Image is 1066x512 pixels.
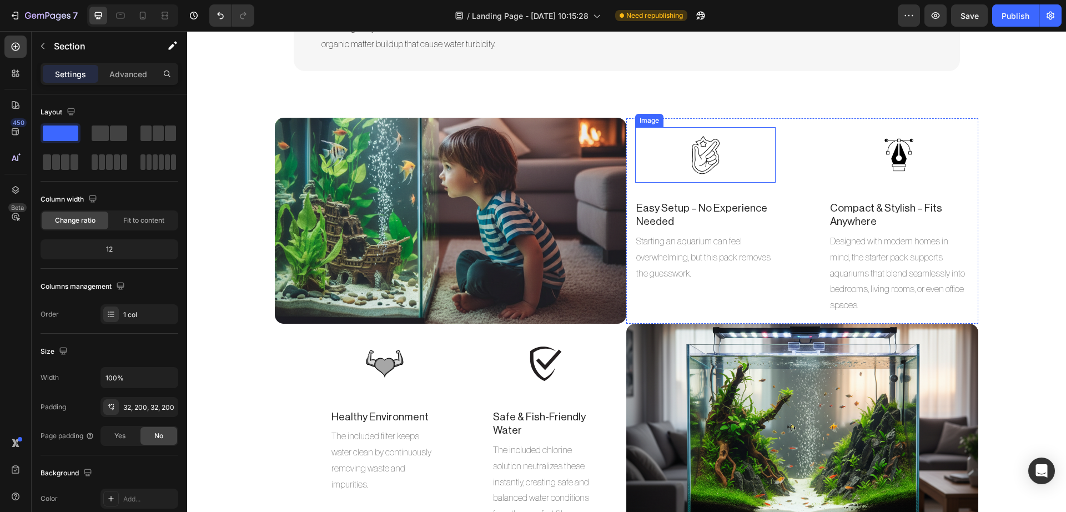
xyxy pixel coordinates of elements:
[209,4,254,27] div: Undo/Redo
[41,192,99,207] div: Column width
[643,170,781,198] p: Compact & Stylish – Fits Anywhere
[331,305,386,360] img: gempages_584121305515688536-7269ebf9-91d0-431f-b7ac-e2291269a873.png
[123,494,175,504] div: Add...
[992,4,1039,27] button: Publish
[306,379,412,406] p: Safe & Fish-Friendly Water
[491,96,546,152] img: gempages_584121305515688536-bf53cab3-f75b-41ee-a2a1-692b1469d9ab.png
[41,344,70,359] div: Size
[73,9,78,22] p: 7
[643,203,781,283] p: Designed with modern homes in mind, the starter pack supports aquariums that blend seamlessly int...
[467,10,470,22] span: /
[41,466,94,481] div: Background
[114,431,125,441] span: Yes
[439,293,791,499] img: gempages_584121305515688536-61ed174f-5809-4787-a59f-82e7d5611bf6.png
[41,402,66,412] div: Padding
[472,10,589,22] span: Landing Page - [DATE] 10:15:28
[41,494,58,504] div: Color
[449,170,587,198] p: Easy Setup – No Experience Needed
[123,215,164,225] span: Fit to content
[54,39,145,53] p: Section
[951,4,988,27] button: Save
[11,118,27,127] div: 450
[144,398,250,461] p: The included filter keeps water clean by continuously removing waste and impurities.
[123,403,175,413] div: 32, 200, 32, 200
[449,203,587,250] p: Starting an aquarium can feel overwhelming, but this pack removes the guesswork.
[55,68,86,80] p: Settings
[170,305,225,360] img: gempages_584121305515688536-8bb05642-900d-4536-9220-952bf86400e1.png
[41,105,78,120] div: Layout
[8,203,27,212] div: Beta
[684,96,740,152] img: gempages_584121305515688536-81243cb9-1b80-4142-a2a8-77baf2449781.png
[1002,10,1029,22] div: Publish
[4,4,83,27] button: 7
[626,11,683,21] span: Need republishing
[144,379,250,393] p: Healthy Environment
[41,373,59,383] div: Width
[101,368,178,388] input: Auto
[109,68,147,80] p: Advanced
[41,309,59,319] div: Order
[55,215,95,225] span: Change ratio
[306,411,412,491] p: The included chlorine solution neutralizes these instantly, creating safe and balanced water cond...
[154,431,163,441] span: No
[41,279,127,294] div: Columns management
[41,431,94,441] div: Page padding
[43,242,176,257] div: 12
[961,11,979,21] span: Save
[187,31,1066,512] iframe: Design area
[123,310,175,320] div: 1 col
[450,84,474,94] div: Image
[1028,458,1055,484] div: Open Intercom Messenger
